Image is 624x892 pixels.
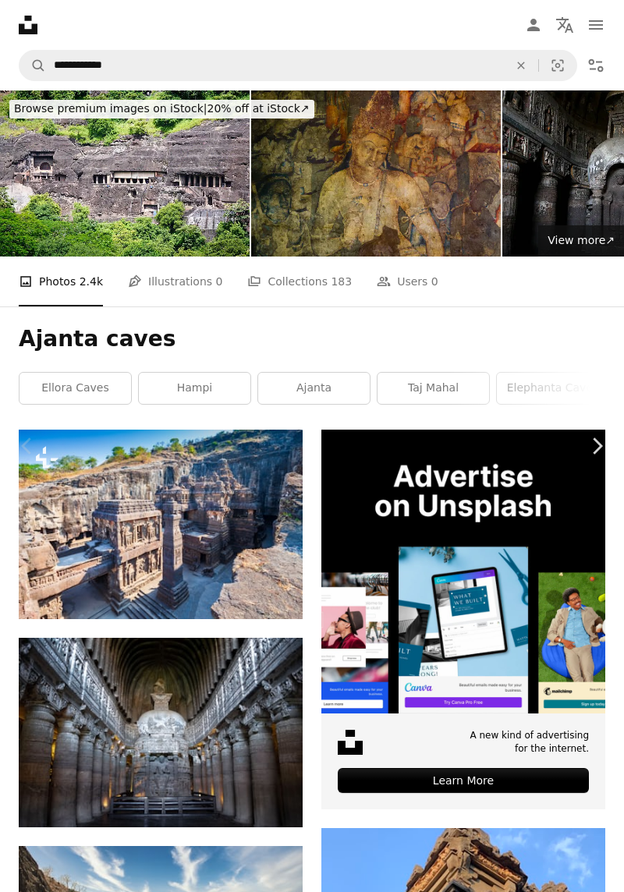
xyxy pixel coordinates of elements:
[19,725,303,739] a: gray concrete building with statues
[338,768,589,793] div: Learn More
[378,373,489,404] a: taj mahal
[338,730,363,755] img: file-1631678316303-ed18b8b5cb9cimage
[377,257,438,306] a: Users 0
[19,430,303,619] img: The Kailasa or Kailash Temple is the largest rock cut Hindu temple at the Ellora Caves in Maharas...
[14,102,207,115] span: Browse premium images on iStock |
[497,373,608,404] a: elephanta caves
[431,273,438,290] span: 0
[139,373,250,404] a: hampi
[470,729,589,756] span: A new kind of advertising for the internet.
[580,50,612,81] button: Filters
[19,638,303,827] img: gray concrete building with statues
[548,234,615,246] span: View more ↗
[9,100,314,119] div: 20% off at iStock ↗
[19,325,605,353] h1: Ajanta caves
[549,9,580,41] button: Language
[504,51,538,80] button: Clear
[331,273,352,290] span: 183
[19,51,46,80] button: Search Unsplash
[19,50,577,81] form: Find visuals sitewide
[19,16,37,34] a: Home — Unsplash
[216,273,223,290] span: 0
[321,430,605,809] a: A new kind of advertisingfor the internet.Learn More
[538,225,624,257] a: View more↗
[258,373,370,404] a: ajanta
[321,430,605,713] img: file-1635990755334-4bfd90f37242image
[580,9,612,41] button: Menu
[19,517,303,531] a: The Kailasa or Kailash Temple is the largest rock cut Hindu temple at the Ellora Caves in Maharas...
[569,371,624,521] a: Next
[539,51,576,80] button: Visual search
[128,257,222,306] a: Illustrations 0
[518,9,549,41] a: Log in / Sign up
[251,90,501,257] img: Ancient Bodhisattva Padmapani Painting at Ajanta Caves, Maharashtra, India
[19,373,131,404] a: ellora caves
[247,257,352,306] a: Collections 183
